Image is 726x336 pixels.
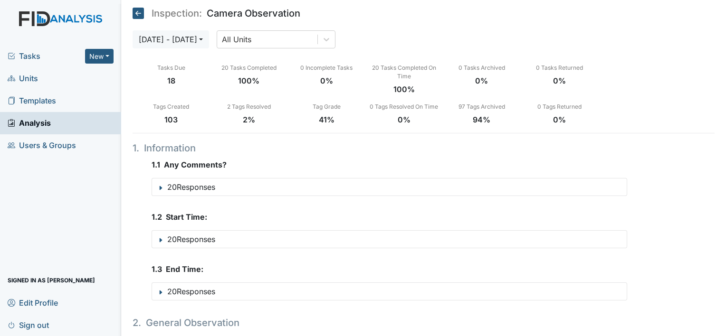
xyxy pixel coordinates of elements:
[152,160,160,169] span: 1 . 1
[133,142,139,154] span: 1 .
[152,231,627,248] button: 20Responses
[166,264,203,274] span: End Time:
[365,84,443,95] div: 100%
[152,283,627,300] button: 20Responses
[8,317,49,332] span: Sign out
[222,34,251,45] div: All Units
[152,9,202,18] span: Inspection:
[8,71,38,86] span: Units
[8,50,85,62] a: Tasks
[287,75,365,86] div: 0%
[8,295,58,310] span: Edit Profile
[133,30,209,48] button: [DATE] - [DATE]
[365,114,443,125] div: 0%
[133,8,300,19] h5: Camera Observation
[521,114,598,125] div: 0%
[8,116,51,131] span: Analysis
[443,103,520,111] div: 97 Tags Archived
[521,64,598,72] div: 0 Tasks Returned
[152,178,627,196] button: 20Responses
[8,93,56,108] span: Templates
[443,75,520,86] div: 0%
[133,317,141,328] span: 2 .
[287,114,365,125] div: 41%
[133,75,210,86] div: 18
[133,64,210,72] div: Tasks Due
[443,64,520,72] div: 0 Tasks Archived
[210,75,287,86] div: 100%
[8,138,76,153] span: Users & Groups
[521,75,598,86] div: 0%
[287,103,365,111] div: Tag Grade
[365,64,443,81] div: 20 Tasks Completed On Time
[210,64,287,72] div: 20 Tasks Completed
[443,114,520,125] div: 94%
[365,103,443,111] div: 0 Tags Resolved On Time
[152,212,162,222] span: 1 . 2
[521,103,598,111] div: 0 Tags Returned
[133,103,210,111] div: Tags Created
[164,160,227,169] span: Any Comments?
[133,114,210,125] div: 103
[133,316,628,330] h4: General Observation
[133,141,628,155] h4: Information
[8,273,95,288] span: Signed in as [PERSON_NAME]
[287,64,365,72] div: 0 Incomplete Tasks
[85,49,114,64] button: New
[152,264,162,274] span: 1 . 3
[210,103,287,111] div: 2 Tags Resolved
[210,114,287,125] div: 2%
[166,212,207,222] span: Start Time:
